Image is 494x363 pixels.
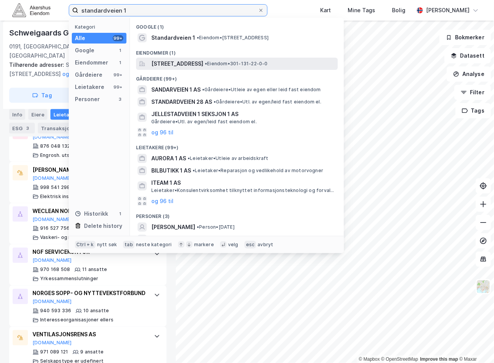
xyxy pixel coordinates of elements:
[117,60,123,66] div: 1
[151,59,203,68] span: [STREET_ADDRESS]
[420,357,458,362] a: Improve this map
[205,61,207,66] span: •
[193,168,323,174] span: Leietaker • Reparasjon og vedlikehold av motorvogner
[320,6,331,15] div: Kart
[381,357,418,362] a: OpenStreetMap
[197,35,199,40] span: •
[97,242,117,248] div: nytt søk
[84,221,122,231] div: Delete history
[78,5,258,16] input: Søk på adresse, matrikkel, gårdeiere, leietakere eller personer
[348,6,375,15] div: Mine Tags
[202,87,321,93] span: Gårdeiere • Utleie av egen eller leid fast eiendom
[40,184,70,190] div: 998 541 298
[454,85,491,100] button: Filter
[151,223,195,232] span: [PERSON_NAME]
[32,175,72,181] button: [DOMAIN_NAME]
[456,326,494,363] iframe: Chat Widget
[123,241,134,248] div: tab
[197,224,235,230] span: Person • [DATE]
[9,88,75,103] button: Tag
[9,27,99,39] div: Schweigaards Gate 34e
[136,242,172,248] div: neste kategori
[32,134,72,140] button: [DOMAIN_NAME]
[456,326,494,363] div: Kontrollprogram for chat
[40,267,70,273] div: 970 168 508
[151,119,257,125] span: Gårdeiere • Utl. av egen/leid fast eiendom el.
[151,85,201,94] span: SANDARVEIEN 1 AS
[392,6,405,15] div: Bolig
[9,61,66,68] span: Tilhørende adresser:
[194,242,214,248] div: markere
[40,317,113,323] div: Interesseorganisasjoner ellers
[32,289,146,298] div: NORGES SOPP- OG NYTTEVEKSTFORBUND
[188,155,190,161] span: •
[38,123,90,134] div: Transaksjoner
[40,235,113,241] div: Vaskeri- og renserivirksomhet
[426,6,470,15] div: [PERSON_NAME]
[130,70,344,84] div: Gårdeiere (99+)
[75,46,94,55] div: Google
[205,61,268,67] span: Eiendom • 301-131-22-0-0
[40,194,107,200] div: Elektrisk installasjonsarbeid
[32,330,146,339] div: VENTILASJONSRENS AS
[32,165,146,174] div: [PERSON_NAME] ELEKTRISKE AS
[214,99,321,105] span: Gårdeiere • Utl. av egen/leid fast eiendom el.
[197,35,269,41] span: Eiendom • [STREET_ADDRESS]
[193,168,195,173] span: •
[151,197,173,206] button: og 96 til
[258,242,273,248] div: avbryt
[151,178,335,187] span: ITEAM 1 AS
[32,340,72,346] button: [DOMAIN_NAME]
[117,96,123,102] div: 3
[80,349,104,355] div: 9 ansatte
[32,216,72,223] button: [DOMAIN_NAME]
[40,308,71,314] div: 940 593 336
[151,33,195,42] span: Standardveien 1
[75,95,100,104] div: Personer
[151,110,335,119] span: JELLESTADVEIEN 1 SEKSJON 1 AS
[75,34,85,43] div: Alle
[151,235,195,244] span: [PERSON_NAME]
[455,103,491,118] button: Tags
[130,18,344,32] div: Google (1)
[28,109,47,120] div: Eiere
[130,207,344,221] div: Personer (3)
[245,241,256,248] div: esc
[50,109,94,120] div: Leietakere
[151,187,336,194] span: Leietaker • Konsulentvirksomhet tilknyttet informasjonsteknologi og forvaltning og drift av IT-sy...
[40,349,68,355] div: 971 089 121
[151,97,212,106] span: STANDARDVEIEN 28 AS
[24,124,32,132] div: 3
[82,267,107,273] div: 11 ansatte
[476,279,491,294] img: Z
[151,166,191,175] span: BILBUTIKK 1 AS
[75,241,96,248] div: Ctrl + k
[359,357,380,362] a: Mapbox
[228,242,238,248] div: velg
[32,207,146,216] div: WECLEAN NORGE AS
[75,58,108,67] div: Eiendommer
[75,24,126,30] div: Kategori
[32,258,72,264] button: [DOMAIN_NAME]
[151,154,186,163] span: AURORA 1 AS
[151,128,173,137] button: og 96 til
[40,143,70,149] div: 876 048 132
[202,87,204,92] span: •
[117,47,123,53] div: 1
[9,60,160,79] div: Schweigaards Gate [STREET_ADDRESS]
[75,209,108,218] div: Historikk
[9,42,105,60] div: 0191, [GEOGRAPHIC_DATA], [GEOGRAPHIC_DATA]
[12,3,50,17] img: akershus-eiendom-logo.9091f326c980b4bce74ccdd9f866810c.svg
[214,99,216,105] span: •
[113,35,123,41] div: 99+
[9,123,35,134] div: ESG
[32,299,72,305] button: [DOMAIN_NAME]
[9,109,25,120] div: Info
[113,84,123,90] div: 99+
[75,82,104,92] div: Leietakere
[40,152,123,158] div: Engrosh. utstyr handel, transp. mv.
[113,72,123,78] div: 99+
[197,224,199,230] span: •
[188,155,269,161] span: Leietaker • Utleie av arbeidskraft
[32,248,146,257] div: NGF SERVICEKONTOR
